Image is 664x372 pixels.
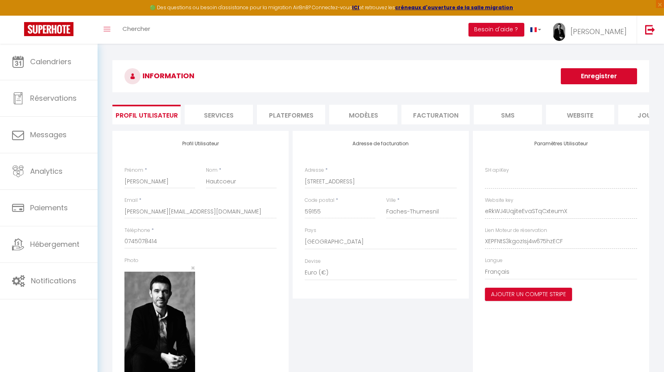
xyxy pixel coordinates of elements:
[30,203,68,213] span: Paiements
[30,93,77,103] span: Réservations
[112,105,181,124] li: Profil Utilisateur
[553,23,565,41] img: ...
[24,22,73,36] img: Super Booking
[485,257,503,264] label: Langue
[474,105,542,124] li: SMS
[30,57,71,67] span: Calendriers
[546,105,614,124] li: website
[305,197,334,204] label: Code postal
[124,167,143,174] label: Prénom
[305,258,321,265] label: Devise
[468,23,524,37] button: Besoin d'aide ?
[122,24,150,33] span: Chercher
[305,167,324,174] label: Adresse
[6,3,31,27] button: Ouvrir le widget de chat LiveChat
[206,167,218,174] label: Nom
[485,288,572,301] button: Ajouter un compte Stripe
[30,166,63,176] span: Analytics
[30,130,67,140] span: Messages
[31,276,76,286] span: Notifications
[485,167,509,174] label: SH apiKey
[386,197,396,204] label: Ville
[401,105,470,124] li: Facturation
[305,141,457,146] h4: Adresse de facturation
[329,105,397,124] li: MODÈLES
[124,227,150,234] label: Téléphone
[645,24,655,35] img: logout
[30,239,79,249] span: Hébergement
[547,16,637,44] a: ... [PERSON_NAME]
[185,105,253,124] li: Services
[485,141,637,146] h4: Paramètres Utilisateur
[257,105,325,124] li: Plateformes
[395,4,513,11] a: créneaux d'ouverture de la salle migration
[191,264,195,272] button: Close
[485,227,547,234] label: Lien Moteur de réservation
[485,197,513,204] label: Website key
[561,68,637,84] button: Enregistrer
[305,227,316,234] label: Pays
[124,257,139,264] label: Photo
[124,197,138,204] label: Email
[191,263,195,273] span: ×
[112,60,649,92] h3: INFORMATION
[116,16,156,44] a: Chercher
[352,4,360,11] a: ICI
[124,141,277,146] h4: Profil Utilisateur
[570,26,627,37] span: [PERSON_NAME]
